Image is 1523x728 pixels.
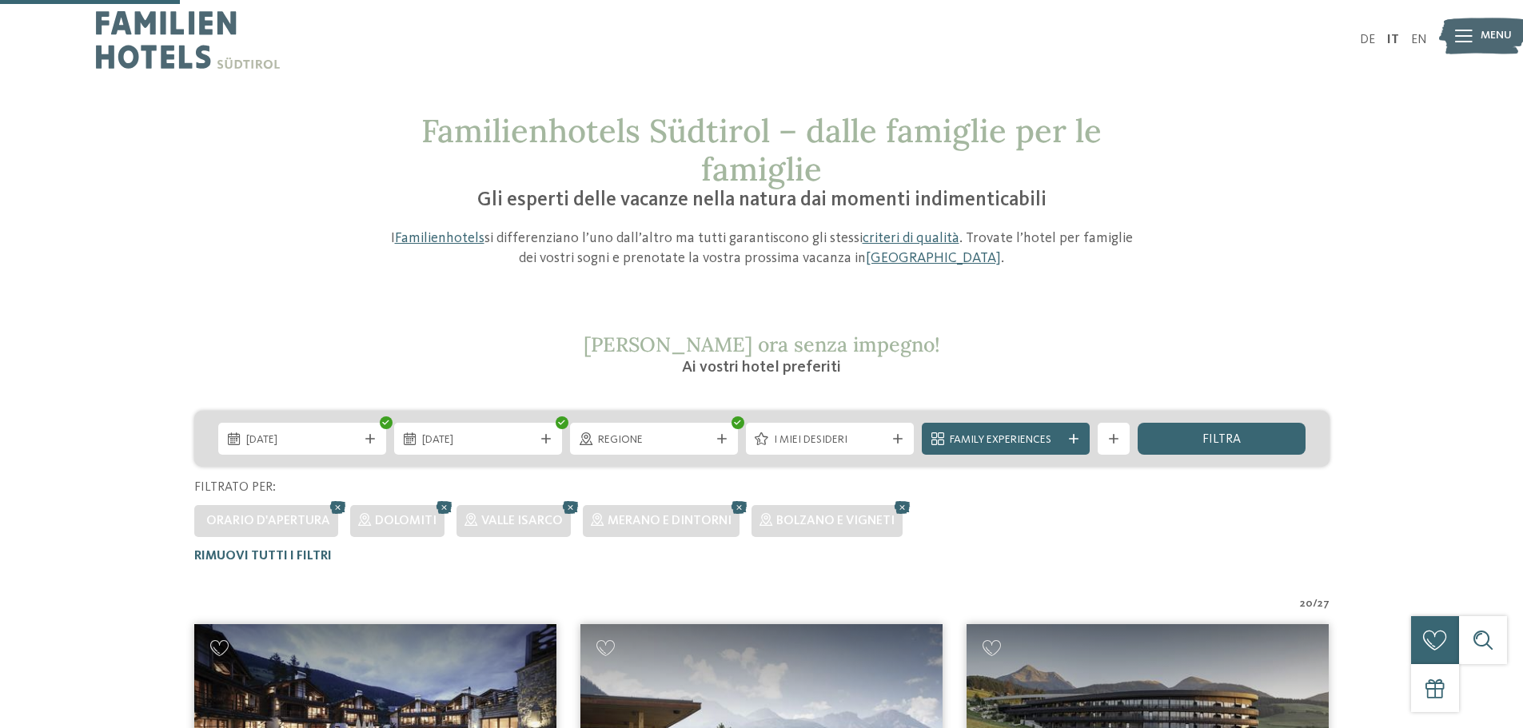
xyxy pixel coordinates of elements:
span: Familienhotels Südtirol – dalle famiglie per le famiglie [421,110,1102,189]
span: Valle Isarco [481,515,563,527]
span: Merano e dintorni [608,515,732,527]
span: filtra [1202,433,1241,446]
span: Dolomiti [375,515,437,527]
a: EN [1411,34,1427,46]
span: Regione [598,432,710,448]
span: 20 [1300,596,1313,612]
span: Ai vostri hotel preferiti [682,360,841,376]
span: Orario d'apertura [206,515,330,527]
span: Bolzano e vigneti [776,515,895,527]
p: I si differenziano l’uno dall’altro ma tutti garantiscono gli stessi . Trovate l’hotel per famigl... [382,229,1142,269]
span: Gli esperti delle vacanze nella natura dai momenti indimenticabili [477,190,1047,210]
span: / [1313,596,1318,612]
span: [DATE] [422,432,534,448]
span: [DATE] [246,432,358,448]
a: criteri di qualità [863,231,959,245]
span: Rimuovi tutti i filtri [194,550,332,563]
span: [PERSON_NAME] ora senza impegno! [584,332,940,357]
a: IT [1387,34,1399,46]
span: Filtrato per: [194,481,276,494]
span: Family Experiences [950,432,1062,448]
span: Menu [1481,28,1512,44]
span: I miei desideri [774,432,886,448]
a: DE [1360,34,1375,46]
span: 27 [1318,596,1330,612]
a: [GEOGRAPHIC_DATA] [866,251,1001,265]
a: Familienhotels [395,231,484,245]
